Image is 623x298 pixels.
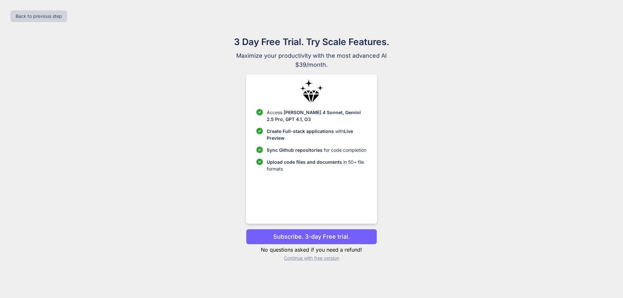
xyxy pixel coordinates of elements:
[256,159,263,165] img: checklist
[267,147,323,153] span: Sync Github repositories
[256,128,263,134] img: checklist
[202,60,421,69] span: $39/month.
[267,159,366,172] p: in 50+ file formats
[267,159,342,165] span: Upload code files and documents
[267,110,361,122] span: [PERSON_NAME] 4 Sonnet, Gemini 2.5 Pro, GPT 4.1, O3
[273,232,350,241] p: Subscribe. 3-day Free trial.
[267,147,366,153] p: for code completion
[256,147,263,153] img: checklist
[246,229,377,244] button: Subscribe. 3-day Free trial.
[202,35,421,49] h1: 3 Day Free Trial. Try Scale Features.
[267,128,366,141] p: with
[267,128,335,134] span: Create Full-stack applications
[256,109,263,115] img: checklist
[267,109,366,123] p: Access
[202,51,421,60] span: Maximize your productivity with the most advanced AI
[10,10,67,22] button: Back to previous step
[246,255,377,261] p: Continue with free version
[246,246,377,254] p: No questions asked if you need a refund!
